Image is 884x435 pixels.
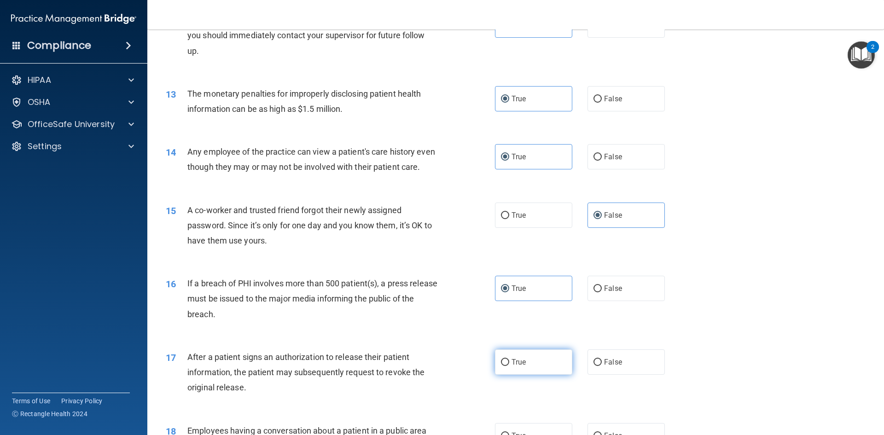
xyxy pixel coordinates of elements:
[11,10,136,28] img: PMB logo
[187,205,432,245] span: A co-worker and trusted friend forgot their newly assigned password. Since it’s only for one day ...
[593,359,602,366] input: False
[848,41,875,69] button: Open Resource Center, 2 new notifications
[166,278,176,290] span: 16
[593,96,602,103] input: False
[166,89,176,100] span: 13
[512,358,526,366] span: True
[501,154,509,161] input: True
[871,47,874,59] div: 2
[187,278,437,319] span: If a breach of PHI involves more than 500 patient(s), a press release must be issued to the major...
[11,141,134,152] a: Settings
[166,147,176,158] span: 14
[187,15,436,55] span: If you suspect that someone is violating the practice's privacy policy you should immediately con...
[28,97,51,108] p: OSHA
[12,396,50,406] a: Terms of Use
[166,352,176,363] span: 17
[604,358,622,366] span: False
[593,212,602,219] input: False
[501,96,509,103] input: True
[604,284,622,293] span: False
[501,359,509,366] input: True
[604,152,622,161] span: False
[187,89,421,114] span: The monetary penalties for improperly disclosing patient health information can be as high as $1....
[725,370,873,406] iframe: Drift Widget Chat Controller
[501,285,509,292] input: True
[187,352,425,392] span: After a patient signs an authorization to release their patient information, the patient may subs...
[512,152,526,161] span: True
[28,75,51,86] p: HIPAA
[12,409,87,418] span: Ⓒ Rectangle Health 2024
[166,205,176,216] span: 15
[604,94,622,103] span: False
[61,396,103,406] a: Privacy Policy
[512,94,526,103] span: True
[11,119,134,130] a: OfficeSafe University
[512,211,526,220] span: True
[501,212,509,219] input: True
[28,141,62,152] p: Settings
[187,147,435,172] span: Any employee of the practice can view a patient's care history even though they may or may not be...
[11,97,134,108] a: OSHA
[593,154,602,161] input: False
[593,285,602,292] input: False
[604,211,622,220] span: False
[512,284,526,293] span: True
[28,119,115,130] p: OfficeSafe University
[27,39,91,52] h4: Compliance
[11,75,134,86] a: HIPAA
